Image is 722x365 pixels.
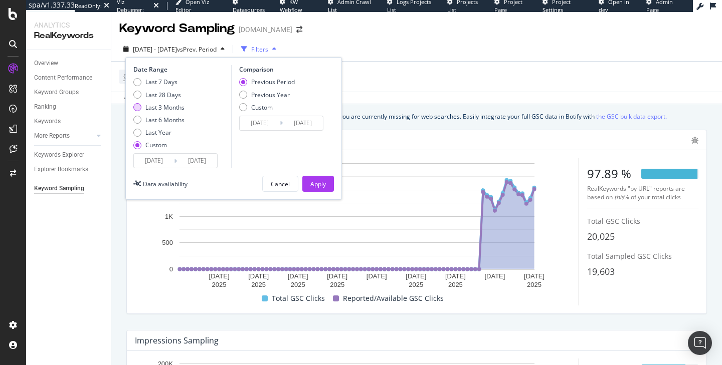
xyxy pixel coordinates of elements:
div: Your sampling rate from GSC indicates how many clicks and impressions you are currently missing f... [135,111,667,122]
text: 2025 [409,281,423,288]
div: arrow-right-arrow-left [296,26,302,33]
text: [DATE] [367,272,387,280]
input: End Date [177,154,217,168]
button: [DATE] - [DATE]vsPrev. Period [119,41,229,57]
div: Last 3 Months [145,103,185,112]
div: info banner [125,111,708,122]
div: Explorer Bookmarks [34,164,88,175]
a: More Reports [34,131,94,141]
div: ReadOnly: [75,2,102,10]
div: Last Year [145,128,171,137]
div: Last 28 Days [145,91,181,99]
a: Keywords [34,116,104,127]
text: 2025 [448,281,463,288]
span: Reported/Available GSC Clicks [343,292,444,304]
div: Previous Period [251,78,295,86]
div: Previous Year [239,91,295,99]
div: Last 28 Days [133,91,185,99]
div: 97.89 % [587,165,631,182]
a: Keyword Groups [34,87,104,98]
text: [DATE] [327,272,347,280]
div: Custom [133,141,185,149]
span: Datasources [233,6,265,14]
div: RealKeywords "by URL" reports are based on % of your total clicks [587,184,698,201]
div: Date Range [133,65,229,74]
span: 19,603 [587,265,615,277]
div: Comparison [239,65,326,74]
text: [DATE] [209,272,230,280]
div: Last 7 Days [133,78,185,86]
div: Keywords [34,116,61,127]
text: 2025 [330,281,344,288]
a: Content Performance [34,73,104,83]
div: Last 6 Months [133,116,185,124]
div: Keyword Sampling [119,20,235,37]
button: Apply [302,176,334,192]
div: [DOMAIN_NAME] [239,25,292,35]
text: [DATE] [248,272,269,280]
span: GSC Website [123,72,159,81]
div: Filters [251,45,268,54]
div: Analytics [34,20,103,30]
div: Custom [251,103,273,112]
div: Keyword Sampling [34,183,84,194]
text: 1K [165,213,173,220]
div: Custom [239,103,295,112]
div: bug [691,137,698,144]
text: [DATE] [288,272,308,280]
div: Apply [310,180,326,188]
a: Ranking [34,102,104,112]
svg: A chart. [135,158,579,291]
text: 2025 [291,281,305,288]
span: [DATE] - [DATE] [133,45,177,54]
div: Cancel [271,180,290,188]
a: Keywords Explorer [34,150,104,160]
div: Overview [34,58,58,69]
text: [DATE] [484,272,505,280]
input: Start Date [240,116,280,130]
text: 0 [169,265,173,273]
text: 2025 [251,281,266,288]
text: 2025 [212,281,227,288]
div: Impressions Sampling [135,335,219,345]
text: 2025 [527,281,541,288]
div: Last Year [133,128,185,137]
div: Ranking [34,102,56,112]
text: [DATE] [445,272,466,280]
input: End Date [283,116,323,130]
div: RealKeywords [34,30,103,42]
div: More Reports [34,131,70,141]
span: vs Prev. Period [177,45,217,54]
div: Previous Period [239,78,295,86]
div: Last 6 Months [145,116,185,124]
span: Total GSC Clicks [587,216,640,226]
i: this [614,193,624,201]
div: Keyword Groups [34,87,79,98]
div: Open Intercom Messenger [688,331,712,355]
a: the GSC bulk data export. [596,111,667,122]
div: Last 3 Months [133,103,185,112]
div: Previous Year [251,91,290,99]
span: 20,025 [587,230,615,242]
div: Content Performance [34,73,92,83]
span: Total Sampled GSC Clicks [587,251,672,261]
button: Cancel [262,176,298,192]
button: Filters [237,41,280,57]
a: Overview [34,58,104,69]
text: [DATE] [524,272,545,280]
div: Keywords Explorer [34,150,84,160]
div: Custom [145,141,167,149]
span: Total GSC Clicks [272,292,325,304]
a: Keyword Sampling [34,183,104,194]
a: Explorer Bookmarks [34,164,104,175]
input: Start Date [134,154,174,168]
div: Last 7 Days [145,78,177,86]
text: 500 [162,239,173,247]
div: Data availability [143,180,188,188]
text: [DATE] [406,272,426,280]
